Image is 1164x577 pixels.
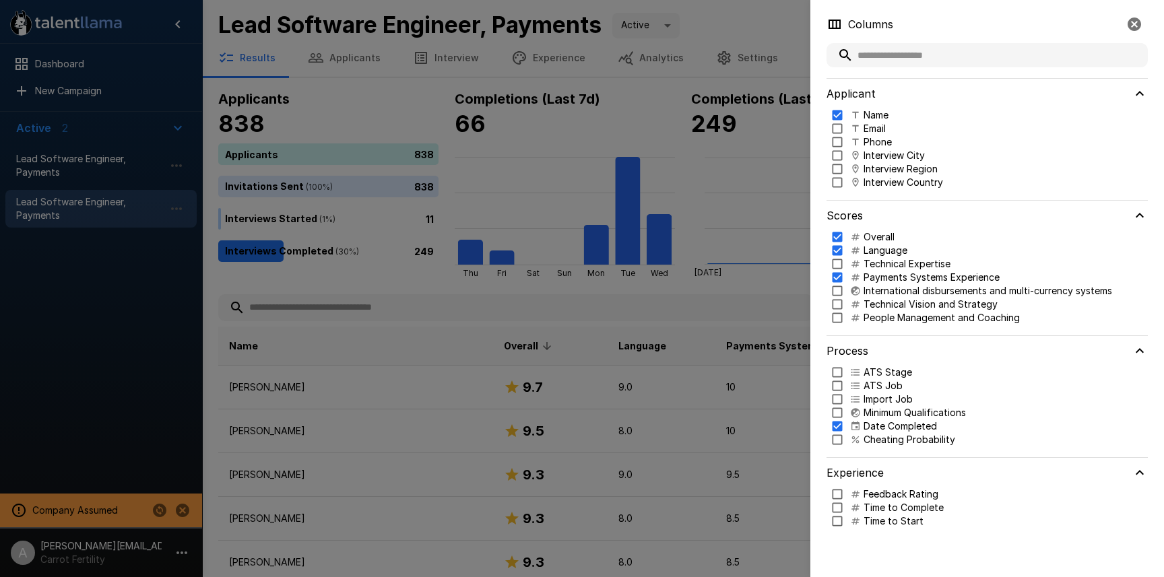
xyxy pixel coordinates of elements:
h6: Process [827,341,868,360]
p: Overall [864,230,895,244]
p: Interview Country [864,176,943,189]
p: Import Job [864,393,913,406]
p: ATS Job [864,379,903,393]
p: Payments Systems Experience [864,271,1000,284]
p: Time to Complete [864,501,944,514]
p: People Management and Coaching [864,311,1020,325]
p: Minimum Qualifications [864,406,966,419]
p: Interview City [864,149,925,162]
p: Time to Start [864,514,924,528]
p: Technical Vision and Strategy [864,298,998,311]
p: ATS Stage [864,366,912,379]
p: Technical Expertise [864,257,950,271]
p: Name [864,108,888,122]
p: Feedback Rating [864,487,938,501]
p: Email [864,122,886,135]
p: Cheating Probability [864,433,955,446]
p: Columns [848,16,893,32]
h6: Applicant [827,84,876,103]
h6: Scores [827,206,863,225]
p: International disbursements and multi-currency systems [864,284,1112,298]
p: Interview Region [864,162,938,176]
p: Date Completed [864,419,937,433]
p: Language [864,244,907,257]
h6: Experience [827,463,884,482]
p: Phone [864,135,892,149]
